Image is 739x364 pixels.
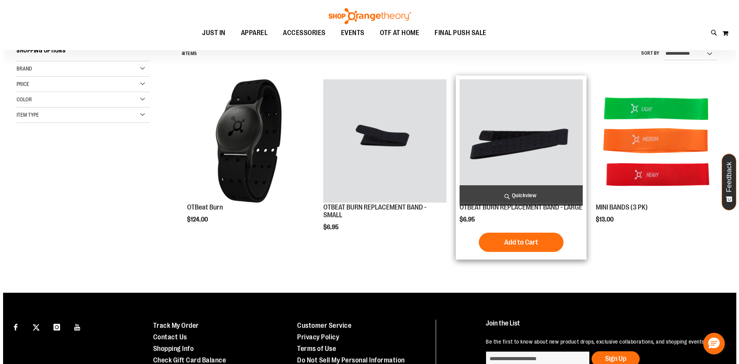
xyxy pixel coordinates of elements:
[179,51,181,56] span: 4
[320,224,337,231] span: $6.95
[30,324,37,331] img: Twitter
[294,322,348,329] a: Customer Service
[184,79,307,204] a: Main view of OTBeat Burn 6.0-C
[13,96,29,102] span: Color
[184,203,220,211] a: OTBeat Burn
[199,24,222,42] span: JUST IN
[179,48,194,60] h2: Items
[324,8,409,24] img: Shop Orangetheory
[316,75,447,250] div: product
[238,24,265,42] span: APPAREL
[456,79,580,204] a: OTBEAT BURN REPLACEMENT BAND - LARGE
[722,162,730,192] span: Feedback
[294,345,333,352] a: Terms of Use
[424,24,491,42] a: FINAL PUSH SALE
[456,185,580,206] a: Quickview
[6,320,19,333] a: Visit our Facebook page
[320,79,443,204] a: OTBEAT BURN REPLACEMENT BAND - SMALL
[13,44,147,61] strong: Shopping Options
[184,216,206,223] span: $124.00
[191,24,230,42] a: JUST IN
[593,203,645,211] a: MINI BANDS (3 PK)
[13,112,36,118] span: Item Type
[593,79,716,204] a: MINI BANDS (3 PK)
[294,356,402,364] a: Do Not Sell My Personal Information
[483,338,716,346] p: Be the first to know about new product drops, exclusive collaborations, and shopping events!
[280,24,323,42] span: ACCESSORIES
[456,79,580,203] img: OTBEAT BURN REPLACEMENT BAND - LARGE
[476,233,560,252] button: Add to Cart
[431,24,483,42] span: FINAL PUSH SALE
[150,333,184,341] a: Contact Us
[456,203,579,211] a: OTBEAT BURN REPLACEMENT BAND - LARGE
[184,79,307,203] img: Main view of OTBeat Burn 6.0-C
[638,50,657,57] label: Sort By
[700,333,722,354] button: Hello, have a question? Let’s chat.
[369,24,424,42] a: OTF AT HOME
[719,154,733,210] button: Feedback - Show survey
[47,320,60,333] a: Visit our Instagram page
[330,24,369,42] a: EVENTS
[377,24,416,42] span: OTF AT HOME
[453,75,584,260] div: product
[150,345,191,352] a: Shopping Info
[27,320,40,333] a: Visit our X page
[272,24,330,42] a: ACCESSORIES
[483,320,716,334] h4: Join the List
[456,216,473,223] span: $6.95
[320,79,443,203] img: OTBEAT BURN REPLACEMENT BAND - SMALL
[602,355,623,362] span: Sign Up
[294,333,336,341] a: Privacy Policy
[320,203,423,219] a: OTBEAT BURN REPLACEMENT BAND - SMALL
[150,322,196,329] a: Track My Order
[230,24,273,42] a: APPAREL
[180,75,311,243] div: product
[13,81,26,87] span: Price
[150,356,223,364] a: Check Gift Card Balance
[13,65,29,72] span: Brand
[589,75,720,243] div: product
[593,216,612,223] span: $13.00
[338,24,361,42] span: EVENTS
[593,79,716,203] img: MINI BANDS (3 PK)
[501,238,535,247] span: Add to Cart
[68,320,81,333] a: Visit our Youtube page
